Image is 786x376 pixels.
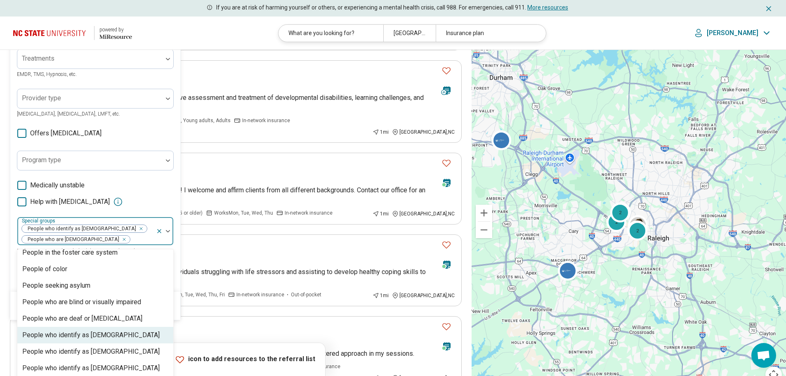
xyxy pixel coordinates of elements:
[476,205,492,221] button: Zoom in
[214,209,273,217] span: Works Mon, Tue, Wed, Thu
[392,210,455,218] div: [GEOGRAPHIC_DATA] , NC
[707,29,758,37] p: [PERSON_NAME]
[22,94,61,102] label: Provider type
[99,26,132,33] div: powered by
[17,71,77,77] span: EMDR, TMS, Hypnosis, etc.
[30,180,85,190] span: Medically unstable
[156,355,315,364] p: Click icon to add resources to the referral list
[438,155,455,172] button: Favorite
[22,236,122,244] span: People who are [DEMOGRAPHIC_DATA]
[22,281,90,291] div: People seeking asylum
[22,314,142,324] div: People who are deaf or [MEDICAL_DATA]
[628,220,647,240] div: 2
[30,128,101,138] span: Offers [MEDICAL_DATA]
[242,117,290,124] span: In-network insurance
[476,222,492,238] button: Zoom out
[30,197,110,207] span: Help with [MEDICAL_DATA]
[751,343,776,368] div: Open chat
[13,23,132,43] a: North Carolina State University powered by
[22,225,139,233] span: People who identify as [DEMOGRAPHIC_DATA]
[765,3,773,13] button: Dismiss
[17,111,120,117] span: [MEDICAL_DATA], [MEDICAL_DATA], LMFT, etc.
[42,185,455,205] p: Ready to make lasting change? Let's get started! I welcome and affirm clients from all different ...
[42,93,455,113] p: [PERSON_NAME] has expertise in comprehensive assessment and treatment of developmental disabiliti...
[610,203,630,222] div: 2
[13,23,89,43] img: North Carolina State University
[42,267,455,287] p: I'm here to provide support and guidance to individuals struggling with life stressors and assist...
[527,4,568,11] a: More resources
[291,291,321,298] span: Out-of-pocket
[22,330,160,340] div: People who identify as [DEMOGRAPHIC_DATA]
[438,318,455,335] button: Favorite
[436,25,541,42] div: Insurance plan
[22,264,67,274] div: People of color
[392,128,455,136] div: [GEOGRAPHIC_DATA] , NC
[22,297,141,307] div: People who are blind or visually impaired
[22,248,118,258] div: People in the foster care system
[373,210,389,218] div: 1 mi
[22,218,57,224] label: Special groups
[607,212,626,232] div: 2
[236,291,284,298] span: In-network insurance
[22,54,54,62] label: Treatments
[438,62,455,79] button: Favorite
[158,291,225,298] span: Works Mon, Tue, Wed, Thu, Fri
[373,292,389,299] div: 1 mi
[279,25,383,42] div: What are you looking for?
[392,292,455,299] div: [GEOGRAPHIC_DATA] , NC
[22,156,61,164] label: Program type
[438,236,455,253] button: Favorite
[22,363,160,373] div: People who identify as [DEMOGRAPHIC_DATA]
[285,209,333,217] span: In-network insurance
[373,128,389,136] div: 1 mi
[216,3,568,12] p: If you are at risk of harming yourself or others, or experiencing a mental health crisis, call 98...
[22,347,160,357] div: People who identify as [DEMOGRAPHIC_DATA]
[17,248,154,254] span: Body positivity, People with disabilities, Active duty military, etc.
[383,25,436,42] div: [GEOGRAPHIC_DATA], [GEOGRAPHIC_DATA] 27607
